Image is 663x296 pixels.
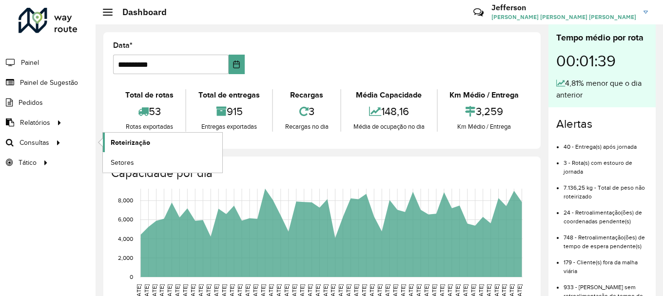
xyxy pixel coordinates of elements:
[564,176,648,201] li: 7.136,25 kg - Total de peso não roteirizado
[491,13,636,21] span: [PERSON_NAME] [PERSON_NAME] [PERSON_NAME]
[189,122,269,132] div: Entregas exportadas
[189,101,269,122] div: 915
[468,2,489,23] a: Contato Rápido
[116,89,183,101] div: Total de rotas
[189,89,269,101] div: Total de entregas
[103,133,222,152] a: Roteirização
[116,122,183,132] div: Rotas exportadas
[111,166,531,180] h4: Capacidade por dia
[275,101,338,122] div: 3
[118,217,133,223] text: 6,000
[344,89,434,101] div: Média Capacidade
[19,98,43,108] span: Pedidos
[118,236,133,242] text: 4,000
[20,118,50,128] span: Relatórios
[556,44,648,78] div: 00:01:39
[344,101,434,122] div: 148,16
[19,138,49,148] span: Consultas
[440,101,528,122] div: 3,259
[440,122,528,132] div: Km Médio / Entrega
[564,135,648,151] li: 40 - Entrega(s) após jornada
[564,151,648,176] li: 3 - Rota(s) com estouro de jornada
[19,158,37,168] span: Tático
[111,138,150,148] span: Roteirização
[118,197,133,204] text: 8,000
[113,39,133,51] label: Data
[229,55,245,74] button: Choose Date
[20,78,78,88] span: Painel de Sugestão
[275,122,338,132] div: Recargas no dia
[111,158,134,168] span: Setores
[118,255,133,261] text: 2,000
[440,89,528,101] div: Km Médio / Entrega
[21,58,39,68] span: Painel
[344,122,434,132] div: Média de ocupação no dia
[564,226,648,251] li: 748 - Retroalimentação(ões) de tempo de espera pendente(s)
[564,201,648,226] li: 24 - Retroalimentação(ões) de coordenadas pendente(s)
[556,117,648,131] h4: Alertas
[564,251,648,276] li: 179 - Cliente(s) fora da malha viária
[556,31,648,44] div: Tempo médio por rota
[275,89,338,101] div: Recargas
[113,7,167,18] h2: Dashboard
[116,101,183,122] div: 53
[130,274,133,280] text: 0
[103,153,222,172] a: Setores
[491,3,636,12] h3: Jefferson
[556,78,648,101] div: 4,81% menor que o dia anterior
